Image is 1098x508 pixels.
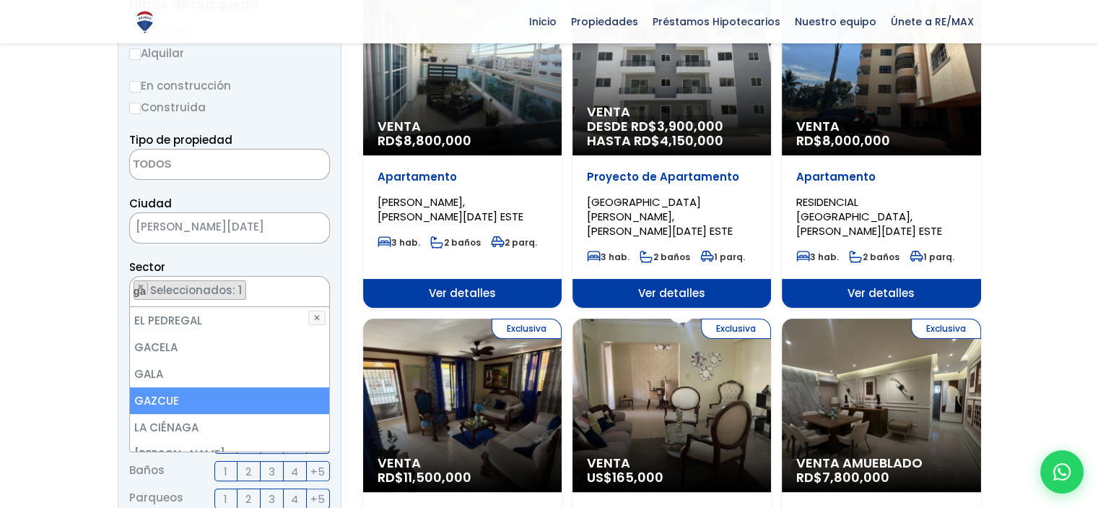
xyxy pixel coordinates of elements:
[129,98,330,116] label: Construida
[130,150,270,181] textarea: Search
[822,132,890,150] span: 8,000,000
[587,134,757,148] span: HASTA RD$
[130,361,329,387] li: GALA
[522,11,564,33] span: Inicio
[660,132,723,150] span: 4,150,000
[308,311,326,325] button: ✕
[788,11,884,33] span: Nuestro equipo
[884,11,981,33] span: Únete a RE/MAX
[572,279,771,308] span: Ver detalles
[269,490,275,508] span: 3
[587,119,757,148] span: DESDE RD$
[911,319,981,339] span: Exclusiva
[822,468,889,486] span: 7,800,000
[130,307,329,334] li: EL PEDREGAL
[378,194,523,224] span: [PERSON_NAME], [PERSON_NAME][DATE] ESTE
[314,281,321,294] span: ×
[313,280,322,295] button: Remove all items
[782,279,980,308] span: Ver detalles
[796,170,966,184] p: Apartamento
[701,319,771,339] span: Exclusiva
[130,414,329,441] li: LA CIÉNAGA
[310,490,325,508] span: +5
[129,77,330,95] label: En construcción
[796,251,839,263] span: 3 hab.
[587,170,757,184] p: Proyecto de Apartamento
[130,441,329,468] li: [PERSON_NAME]
[378,456,547,470] span: Venta
[149,283,245,298] span: Seleccionados: 1
[587,456,757,470] span: Venta
[129,48,141,60] input: Alquilar
[587,468,663,486] span: US$
[291,462,298,481] span: 4
[404,468,471,486] span: 11,500,000
[129,212,330,244] span: SANTO DOMINGO DE GUZMÁN
[363,279,562,308] span: Ver detalles
[378,236,420,249] span: 3 hab.
[224,490,227,508] span: 1
[130,217,293,237] span: SANTO DOMINGO DE GUZMÁN
[245,490,251,508] span: 2
[378,132,471,150] span: RD$
[378,119,547,134] span: Venta
[378,468,471,486] span: RD$
[129,44,330,62] label: Alquilar
[132,9,157,35] img: Logo de REMAX
[310,462,325,481] span: +5
[587,105,757,119] span: Venta
[640,251,690,263] span: 2 baños
[796,468,889,486] span: RD$
[796,119,966,134] span: Venta
[308,222,315,235] span: ×
[587,251,629,263] span: 3 hab.
[129,259,165,275] span: Sector
[796,456,966,470] span: Venta Amueblado
[129,461,165,481] span: Baños
[657,117,723,135] span: 3,900,000
[378,170,547,184] p: Apartamento
[492,319,562,339] span: Exclusiva
[129,81,141,92] input: En construcción
[587,194,733,238] span: [GEOGRAPHIC_DATA][PERSON_NAME], [PERSON_NAME][DATE] ESTE
[700,251,745,263] span: 1 parq.
[430,236,481,249] span: 2 baños
[910,251,954,263] span: 1 parq.
[134,280,246,300] li: GAZCUE
[269,462,275,481] span: 3
[849,251,899,263] span: 2 baños
[404,132,471,150] span: 8,800,000
[245,462,251,481] span: 2
[130,277,154,308] textarea: Search
[564,11,645,33] span: Propiedades
[645,11,788,33] span: Préstamos Hipotecarios
[130,334,329,361] li: GACELA
[129,103,141,114] input: Construida
[293,217,315,240] button: Remove all items
[796,194,942,238] span: RESIDENCIAL [GEOGRAPHIC_DATA], [PERSON_NAME][DATE] ESTE
[612,468,663,486] span: 165,000
[796,132,890,150] span: RD$
[224,462,227,481] span: 1
[291,490,298,508] span: 4
[129,196,172,211] span: Ciudad
[130,387,329,414] li: GAZCUE
[491,236,537,249] span: 2 parq.
[129,132,232,147] span: Tipo de propiedad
